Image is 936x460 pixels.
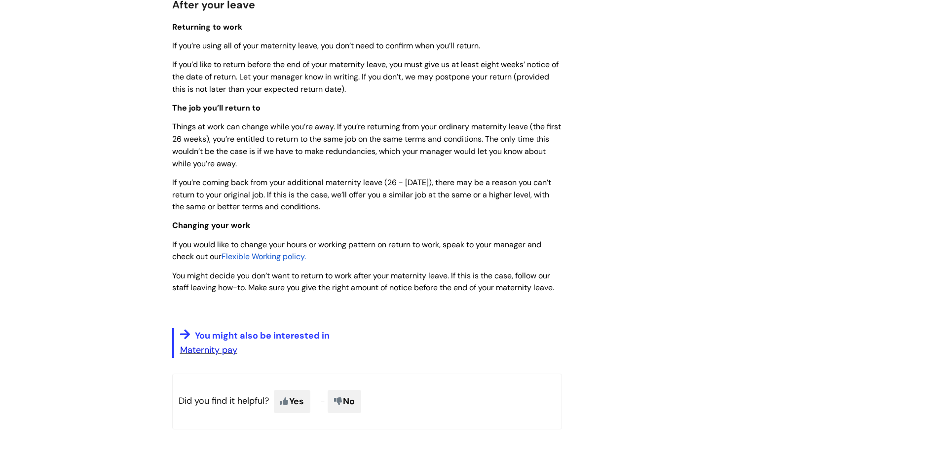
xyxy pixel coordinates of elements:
[172,103,261,113] span: The job you’ll return to
[180,344,237,356] a: Maternity pay
[172,270,554,293] span: You might decide you don’t want to return to work after your maternity leave. If this is the case...
[172,22,242,32] span: Returning to work
[172,40,480,51] span: If you’re using all of your maternity leave, you don’t need to confirm when you’ll return.
[172,220,250,230] span: Changing your work
[328,390,361,413] span: No
[172,121,561,168] span: Things at work can change while you’re away. If you’re returning from your ordinary maternity lea...
[172,177,551,212] span: If you’re coming back from your additional maternity leave (26 - [DATE]), there may be a reason y...
[172,374,562,429] p: Did you find it helpful?
[222,251,306,262] span: Flexible Working policy.
[172,59,559,94] span: If you’d like to return before the end of your maternity leave, you must give us at least eight w...
[222,250,306,262] a: Flexible Working policy.
[195,330,330,342] span: You might also be interested in
[172,239,541,262] span: If you would like to change your hours or working pattern on return to work, speak to your manage...
[274,390,310,413] span: Yes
